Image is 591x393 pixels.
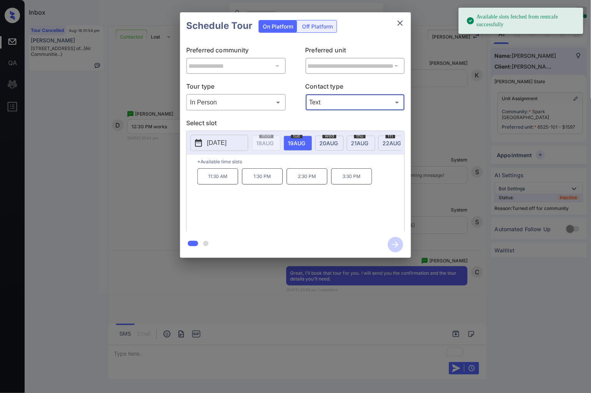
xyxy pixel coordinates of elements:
p: [DATE] [207,138,227,148]
h2: Schedule Tour [180,12,259,39]
div: On Platform [259,20,297,32]
div: date-select [315,136,344,151]
p: Select slot [186,118,405,131]
p: 3:30 PM [331,168,372,185]
div: date-select [378,136,407,151]
span: thu [354,134,366,138]
span: wed [322,134,336,138]
p: 11:30 AM [197,168,238,185]
span: tue [291,134,302,138]
p: 1:30 PM [242,168,283,185]
span: fri [386,134,395,138]
span: 22 AUG [382,140,401,146]
div: date-select [347,136,375,151]
button: btn-next [383,235,408,255]
span: 19 AUG [288,140,305,146]
p: Preferred unit [306,45,405,58]
span: 20 AUG [319,140,338,146]
button: [DATE] [190,135,248,151]
p: Tour type [186,82,286,94]
span: 21 AUG [351,140,368,146]
div: Off Platform [298,20,337,32]
p: Contact type [306,82,405,94]
div: Text [307,96,403,109]
p: 2:30 PM [287,168,327,185]
div: In Person [188,96,284,109]
div: Available slots fetched from rentcafe successfully [466,10,577,32]
p: *Available time slots [197,155,404,168]
p: Preferred community [186,45,286,58]
div: date-select [284,136,312,151]
button: close [392,15,408,31]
